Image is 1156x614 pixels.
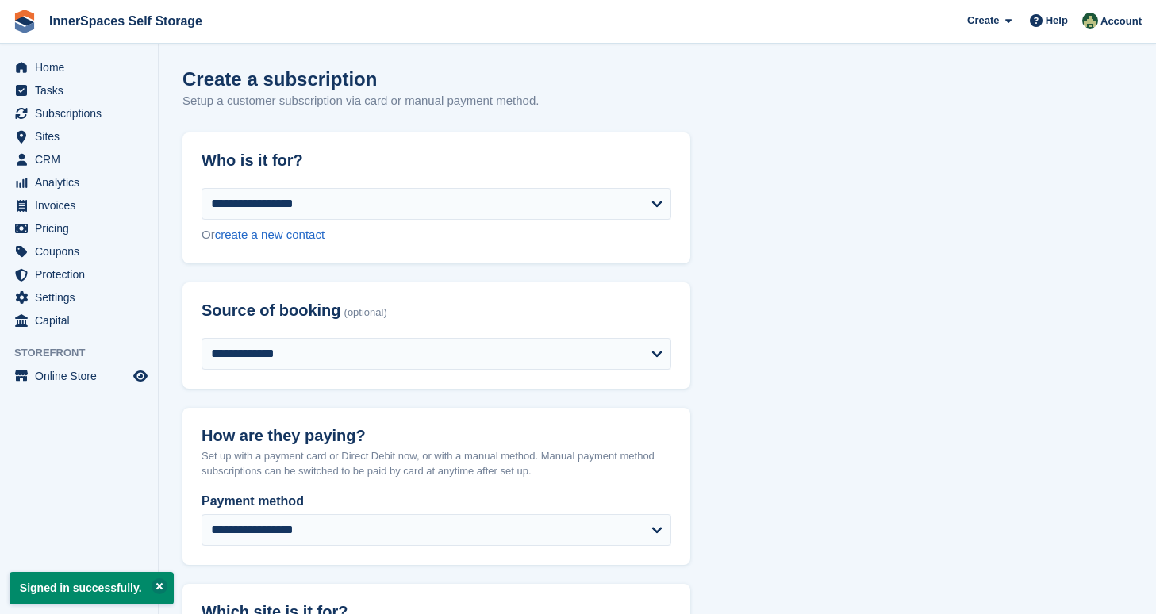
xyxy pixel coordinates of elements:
span: Pricing [35,217,130,240]
p: Setup a customer subscription via card or manual payment method. [182,92,539,110]
span: Help [1046,13,1068,29]
span: Home [35,56,130,79]
img: stora-icon-8386f47178a22dfd0bd8f6a31ec36ba5ce8667c1dd55bd0f319d3a0aa187defe.svg [13,10,36,33]
img: Paula Amey [1082,13,1098,29]
a: menu [8,217,150,240]
span: Sites [35,125,130,148]
a: menu [8,79,150,102]
span: Subscriptions [35,102,130,125]
a: menu [8,286,150,309]
span: Analytics [35,171,130,194]
a: menu [8,171,150,194]
span: Tasks [35,79,130,102]
span: Protection [35,263,130,286]
a: create a new contact [215,228,325,241]
span: Account [1100,13,1142,29]
span: Source of booking [202,301,341,320]
span: Invoices [35,194,130,217]
a: InnerSpaces Self Storage [43,8,209,34]
span: CRM [35,148,130,171]
a: menu [8,263,150,286]
a: menu [8,148,150,171]
div: Or [202,226,671,244]
h2: How are they paying? [202,427,671,445]
a: menu [8,194,150,217]
span: Storefront [14,345,158,361]
p: Set up with a payment card or Direct Debit now, or with a manual method. Manual payment method su... [202,448,671,479]
span: Capital [35,309,130,332]
a: menu [8,240,150,263]
a: Preview store [131,366,150,386]
label: Payment method [202,492,671,511]
span: Settings [35,286,130,309]
span: Online Store [35,365,130,387]
span: (optional) [344,307,387,319]
span: Create [967,13,999,29]
a: menu [8,56,150,79]
h1: Create a subscription [182,68,377,90]
a: menu [8,125,150,148]
span: Coupons [35,240,130,263]
h2: Who is it for? [202,152,671,170]
a: menu [8,365,150,387]
a: menu [8,309,150,332]
a: menu [8,102,150,125]
p: Signed in successfully. [10,572,174,604]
